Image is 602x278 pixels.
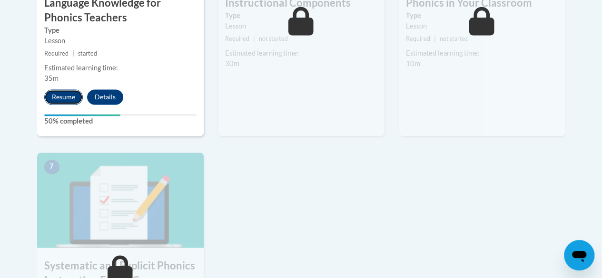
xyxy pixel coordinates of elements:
span: | [72,50,74,57]
span: Required [225,35,249,42]
span: not started [440,35,469,42]
span: 7 [44,160,59,174]
div: Lesson [44,36,197,46]
div: Your progress [44,114,120,116]
span: 35m [44,74,59,82]
span: not started [259,35,288,42]
label: Type [406,10,558,21]
img: Course Image [37,153,204,248]
label: Type [44,25,197,36]
div: Estimated learning time: [406,48,558,58]
div: Estimated learning time: [44,63,197,73]
button: Details [87,89,123,105]
span: | [434,35,436,42]
iframe: Button to launch messaging window [564,240,594,270]
span: 30m [225,59,239,67]
span: 10m [406,59,420,67]
div: Lesson [406,21,558,31]
span: started [78,50,97,57]
span: Required [44,50,69,57]
label: Type [225,10,377,21]
span: | [253,35,255,42]
label: 50% completed [44,116,197,126]
div: Lesson [225,21,377,31]
span: Required [406,35,430,42]
button: Resume [44,89,83,105]
div: Estimated learning time: [225,48,377,58]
